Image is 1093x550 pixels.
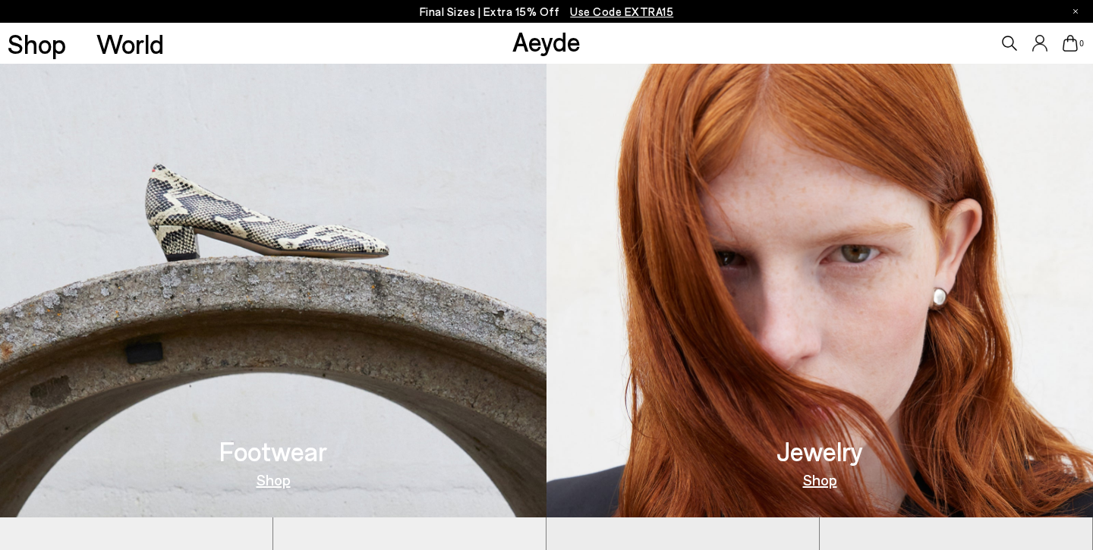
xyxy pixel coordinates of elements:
span: 0 [1078,39,1085,48]
h3: Jewelry [776,438,863,464]
a: Aeyde [512,25,581,57]
a: Shop [257,472,291,487]
a: Shop [803,472,837,487]
a: World [96,30,164,57]
a: Shop [8,30,66,57]
h3: Footwear [219,438,327,464]
p: Final Sizes | Extra 15% Off [420,2,674,21]
span: Navigate to /collections/ss25-final-sizes [570,5,673,18]
a: 0 [1063,35,1078,52]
